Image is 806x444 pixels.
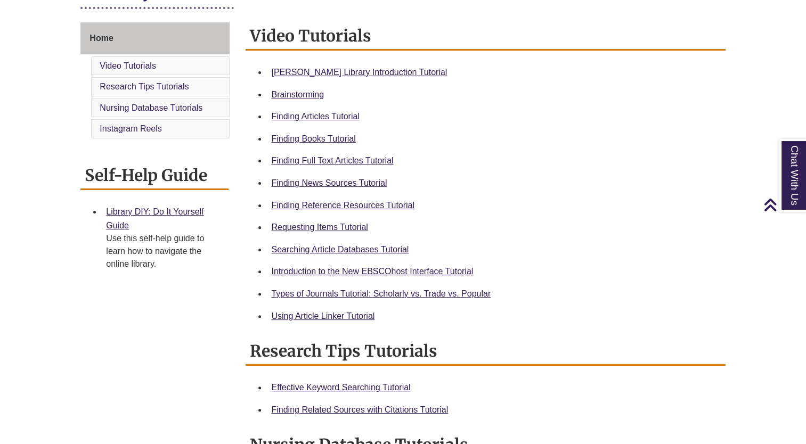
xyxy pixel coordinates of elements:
a: Finding Articles Tutorial [271,112,359,121]
a: Requesting Items Tutorial [271,223,368,232]
a: Research Tips Tutorials [100,82,189,91]
a: Finding Books Tutorial [271,134,355,143]
a: Home [80,22,230,54]
h2: Video Tutorials [246,22,725,51]
a: Instagram Reels [100,124,162,133]
a: Finding Related Sources with Citations Tutorial [271,405,448,414]
a: Searching Article Databases Tutorial [271,245,409,254]
a: Effective Keyword Searching Tutorial [271,383,410,392]
div: Use this self-help guide to learn how to navigate the online library. [106,232,220,270]
a: [PERSON_NAME] Library Introduction Tutorial [271,68,447,77]
a: Introduction to the New EBSCOhost Interface Tutorial [271,267,473,276]
a: Video Tutorials [100,61,156,70]
h2: Self-Help Guide [80,162,229,190]
a: Finding News Sources Tutorial [271,178,387,187]
a: Library DIY: Do It Yourself Guide [106,207,203,230]
span: Home [89,34,113,43]
a: Types of Journals Tutorial: Scholarly vs. Trade vs. Popular [271,289,491,298]
a: Back to Top [763,198,803,212]
a: Using Article Linker Tutorial [271,311,374,320]
a: Finding Reference Resources Tutorial [271,201,414,210]
a: Brainstorming [271,90,324,99]
div: Guide Page Menu [80,22,230,141]
a: Nursing Database Tutorials [100,103,202,112]
h2: Research Tips Tutorials [246,338,725,366]
a: Finding Full Text Articles Tutorial [271,156,393,165]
